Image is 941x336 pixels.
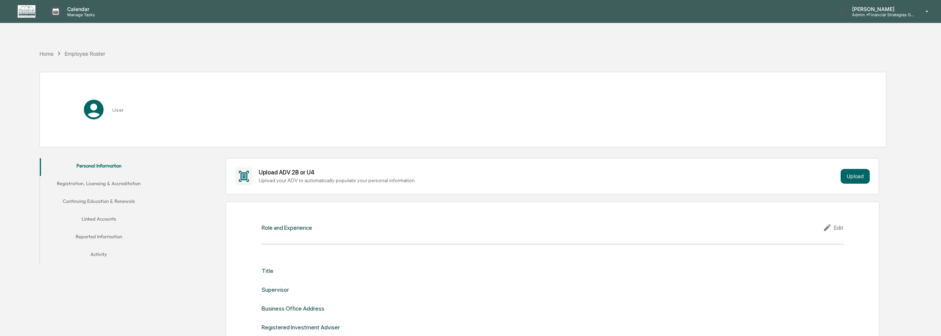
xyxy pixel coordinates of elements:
[846,12,915,17] p: Admin • Financial Strategies Group (FSG)
[262,286,289,293] div: Supervisor
[40,194,158,211] button: Continuing Education & Renewals
[262,324,340,331] div: Registered Investment Adviser
[65,51,105,57] div: Employee Roster
[841,169,870,184] button: Upload
[40,176,158,194] button: Registration, Licensing & Accreditation
[40,229,158,247] button: Reported Information
[259,177,838,183] div: Upload your ADV to automatically populate your personal information.
[40,211,158,229] button: Linked Accounts
[61,6,99,12] p: Calendar
[18,5,35,18] img: logo
[40,158,158,176] button: Personal Information
[61,12,99,17] p: Manage Tasks
[262,224,312,231] div: Role and Experience
[846,6,915,12] p: [PERSON_NAME]
[40,247,158,264] button: Activity
[40,158,158,264] div: secondary tabs example
[259,169,838,176] div: Upload ADV 2B or U4
[112,107,124,113] h3: User
[262,267,273,274] div: Title
[39,51,54,57] div: Home
[262,305,324,312] div: Business Office Address
[823,223,844,232] div: Edit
